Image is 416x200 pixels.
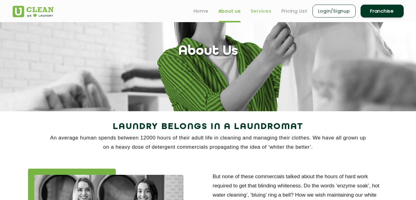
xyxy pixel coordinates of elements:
[13,6,54,17] img: UClean Laundry and Dry Cleaning
[178,44,238,59] h1: About Us
[281,7,308,15] a: Pricing List
[313,5,356,18] a: Login/Signup
[13,120,404,134] h2: Laundry Belongs in a Laundromat
[251,7,272,15] a: Services
[13,133,404,152] p: An average human spends between 12000 hours of their adult life in cleaning and managing their cl...
[361,5,404,18] a: Franchise
[194,7,208,15] a: Home
[218,7,241,15] a: About us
